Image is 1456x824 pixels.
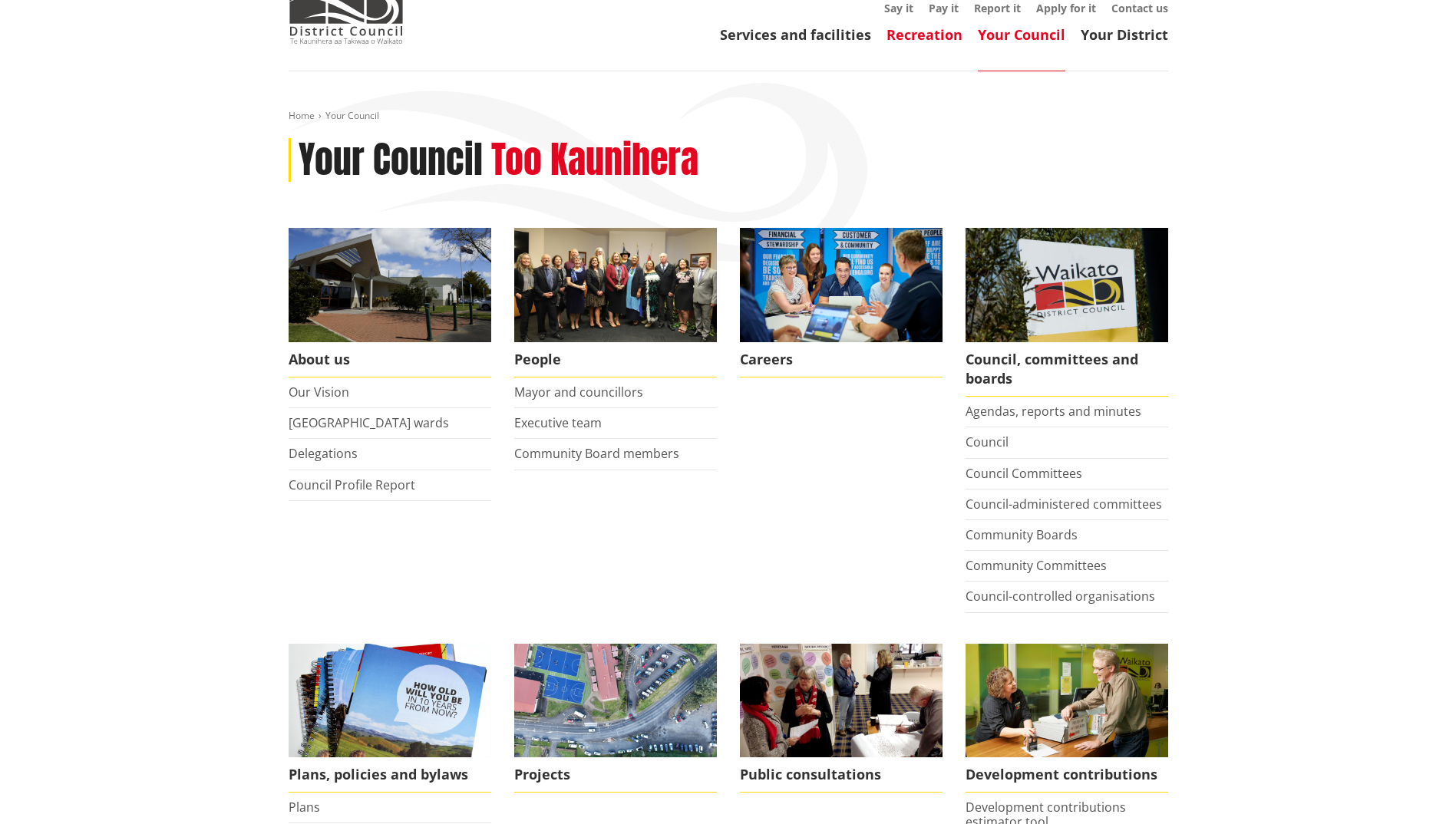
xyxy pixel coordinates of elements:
a: Say it [884,1,913,15]
a: Services and facilities [720,25,871,44]
a: WDC Building 0015 About us [289,228,491,377]
img: DJI_0336 [514,644,717,758]
img: public-consultations [740,644,943,758]
a: 2022 Council People [514,228,717,377]
a: Mayor and councillors [514,384,643,400]
img: WDC Building 0015 [289,228,491,342]
a: FInd out more about fees and fines here Development contributions [966,644,1168,793]
span: Projects [514,757,717,793]
span: Public consultations [740,757,943,793]
img: Long Term Plan [289,644,491,758]
a: Delegations [289,445,358,462]
a: Executive team [514,414,602,431]
a: Plans [289,799,320,816]
a: Home [289,109,315,122]
a: Projects [514,644,717,793]
img: 2022 Council [514,228,717,342]
img: Fees [966,644,1168,758]
a: Report it [974,1,1021,15]
span: Careers [740,342,943,377]
nav: breadcrumb [289,110,1168,123]
span: About us [289,342,491,377]
a: Your District [1081,25,1168,44]
h2: Too Kaunihera [491,138,698,183]
a: Community Boards [966,526,1078,543]
a: Waikato-District-Council-sign Council, committees and boards [966,228,1168,397]
a: Council [966,433,1009,450]
a: Contact us [1111,1,1168,15]
a: [GEOGRAPHIC_DATA] wards [289,414,449,431]
a: Agendas, reports and minutes [966,403,1141,420]
h1: Your Council [299,138,483,183]
img: Waikato-District-Council-sign [966,228,1168,342]
span: Development contributions [966,757,1168,793]
a: Council-administered committees [966,496,1162,513]
span: Your Council [325,109,379,122]
a: public-consultations Public consultations [740,644,943,793]
a: Community Committees [966,557,1107,574]
iframe: Messenger Launcher [1385,760,1441,815]
span: People [514,342,717,377]
a: Council-controlled organisations [966,588,1155,605]
span: Council, committees and boards [966,342,1168,397]
a: Apply for it [1036,1,1096,15]
span: Plans, policies and bylaws [289,757,491,793]
a: Your Council [978,25,1065,44]
a: We produce a number of plans, policies and bylaws including the Long Term Plan Plans, policies an... [289,644,491,793]
a: Recreation [886,25,962,44]
a: Pay it [929,1,959,15]
a: Careers [740,228,943,377]
a: Council Profile Report [289,476,415,493]
a: Our Vision [289,384,349,400]
img: Office staff in meeting - Career page [740,228,943,342]
a: Council Committees [966,465,1082,482]
a: Community Board members [514,445,679,462]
